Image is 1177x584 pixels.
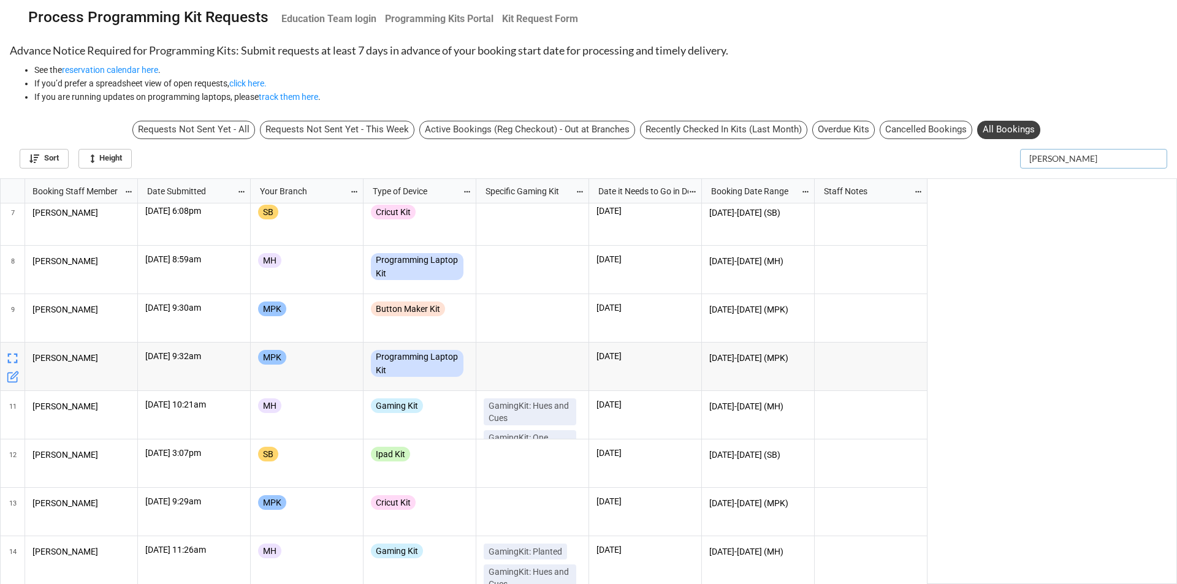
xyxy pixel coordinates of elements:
[259,92,318,102] a: track them here
[258,495,286,510] div: MPK
[277,7,381,31] a: Education Team login
[709,495,807,512] p: [DATE]-[DATE] (MPK)
[11,197,15,245] span: 7
[32,350,131,367] p: [PERSON_NAME]
[145,350,243,362] p: [DATE] 9:32am
[260,121,414,139] div: Requests Not Sent Yet - This Week
[381,7,498,31] a: Programming Kits Portal
[596,544,694,556] p: [DATE]
[498,7,582,31] a: Kit Request Form
[489,400,571,424] p: GamingKit: Hues and Cues
[591,184,688,197] div: Date it Needs to Go in Delivery:
[9,488,17,536] span: 13
[258,544,281,558] div: MH
[229,78,267,88] a: click here.
[709,253,807,270] p: [DATE]-[DATE] (MH)
[258,205,278,219] div: SB
[880,121,972,139] div: Cancelled Bookings
[9,536,17,584] span: 14
[371,495,416,510] div: Cricut Kit
[371,205,416,219] div: Cricut Kit
[258,301,286,316] div: MPK
[258,350,286,365] div: MPK
[78,149,132,169] a: Height
[145,495,243,507] p: [DATE] 9:29am
[502,13,578,25] b: Kit Request Form
[1,179,138,203] div: grid
[9,439,17,487] span: 12
[145,447,243,459] p: [DATE] 3:07pm
[709,398,807,415] p: [DATE]-[DATE] (MH)
[371,350,463,377] div: Programming Laptop Kit
[812,121,875,139] div: Overdue Kits
[596,447,694,459] p: [DATE]
[62,65,158,75] a: reservation calendar here
[145,544,243,556] p: [DATE] 11:26am
[371,544,423,558] div: Gaming Kit
[596,205,694,217] p: [DATE]
[709,350,807,367] p: [DATE]-[DATE] (MPK)
[385,13,493,25] b: Programming Kits Portal
[9,391,17,439] span: 11
[817,184,913,197] div: Staff Notes
[145,398,243,411] p: [DATE] 10:21am
[281,13,376,25] b: Education Team login
[489,545,562,558] p: GamingKit: Planted
[32,447,131,464] p: [PERSON_NAME]
[145,301,243,314] p: [DATE] 9:30am
[145,205,243,217] p: [DATE] 6:08pm
[145,253,243,265] p: [DATE] 8:59am
[10,44,1167,58] h3: Advance Notice Required for Programming Kits: Submit requests at least 7 days in advance of your ...
[140,184,237,197] div: Date Submitted
[489,431,571,468] p: GamingKit: One Night: Ultimate Werewolf
[34,77,1167,90] li: If you’d prefer a spreadsheet view of open requests,
[640,121,807,139] div: Recently Checked In Kits (Last Month)
[28,10,269,25] div: Process Programming Kit Requests
[11,294,15,342] span: 9
[371,253,463,280] div: Programming Laptop Kit
[20,149,69,169] a: Sort
[977,121,1040,139] div: All Bookings
[32,205,131,222] p: [PERSON_NAME]
[34,90,1167,104] li: If you are running updates on programming laptops, please .
[32,253,131,270] p: [PERSON_NAME]
[258,447,278,461] div: SB
[253,184,349,197] div: Your Branch
[478,184,575,197] div: Specific Gaming Kit
[371,398,423,413] div: Gaming Kit
[596,253,694,265] p: [DATE]
[419,121,635,139] div: Active Bookings (Reg Checkout) - Out at Branches
[596,398,694,411] p: [DATE]
[704,184,801,197] div: Booking Date Range
[596,301,694,314] p: [DATE]
[25,184,124,197] div: Booking Staff Member
[371,447,410,461] div: Ipad Kit
[11,246,15,294] span: 8
[32,495,131,512] p: [PERSON_NAME]
[709,544,807,561] p: [DATE]-[DATE] (MH)
[32,301,131,319] p: [PERSON_NAME]
[1020,149,1167,169] input: Search...
[596,495,694,507] p: [DATE]
[371,301,445,316] div: Button Maker Kit
[709,447,807,464] p: [DATE]-[DATE] (SB)
[709,301,807,319] p: [DATE]-[DATE] (MPK)
[709,205,807,222] p: [DATE]-[DATE] (SB)
[258,253,281,268] div: MH
[596,350,694,362] p: [DATE]
[32,398,131,415] p: [PERSON_NAME]
[132,121,255,139] div: Requests Not Sent Yet - All
[258,398,281,413] div: MH
[32,544,131,561] p: [PERSON_NAME]
[365,184,462,197] div: Type of Device
[34,63,1167,77] li: See the .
